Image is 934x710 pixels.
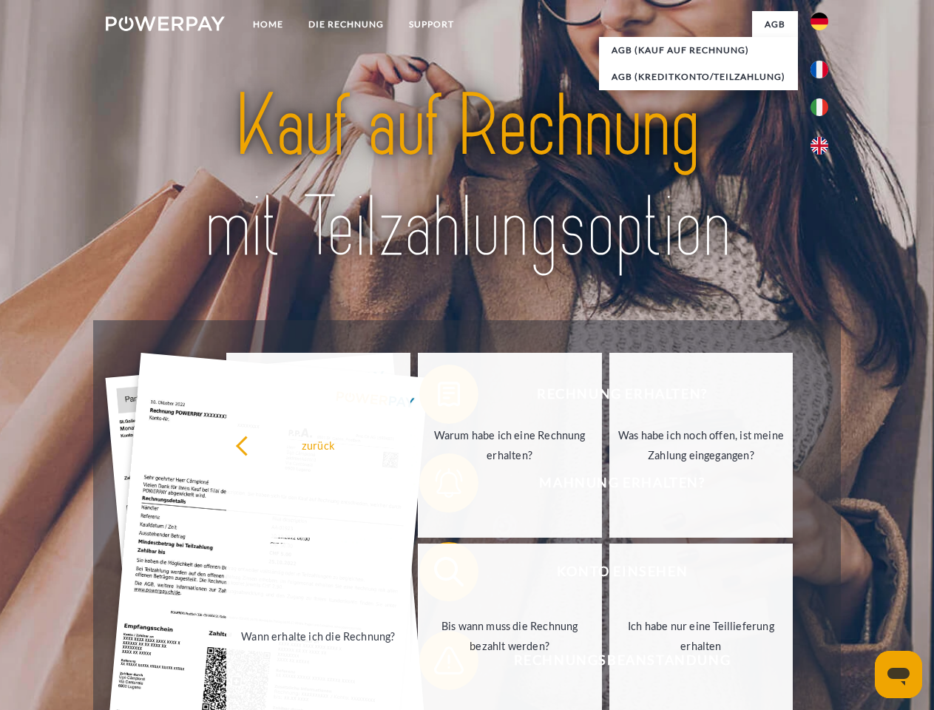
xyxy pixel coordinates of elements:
a: agb [752,11,798,38]
img: de [811,13,828,30]
div: Warum habe ich eine Rechnung erhalten? [427,425,593,465]
img: fr [811,61,828,78]
div: Ich habe nur eine Teillieferung erhalten [618,616,785,656]
a: AGB (Kauf auf Rechnung) [599,37,798,64]
a: AGB (Kreditkonto/Teilzahlung) [599,64,798,90]
a: DIE RECHNUNG [296,11,396,38]
a: Was habe ich noch offen, ist meine Zahlung eingegangen? [609,353,793,538]
img: it [811,98,828,116]
div: Wann erhalte ich die Rechnung? [235,626,402,646]
a: SUPPORT [396,11,467,38]
iframe: Schaltfläche zum Öffnen des Messaging-Fensters [875,651,922,698]
a: Home [240,11,296,38]
div: Was habe ich noch offen, ist meine Zahlung eingegangen? [618,425,785,465]
img: logo-powerpay-white.svg [106,16,225,31]
img: en [811,137,828,155]
img: title-powerpay_de.svg [141,71,793,283]
div: zurück [235,435,402,455]
div: Bis wann muss die Rechnung bezahlt werden? [427,616,593,656]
